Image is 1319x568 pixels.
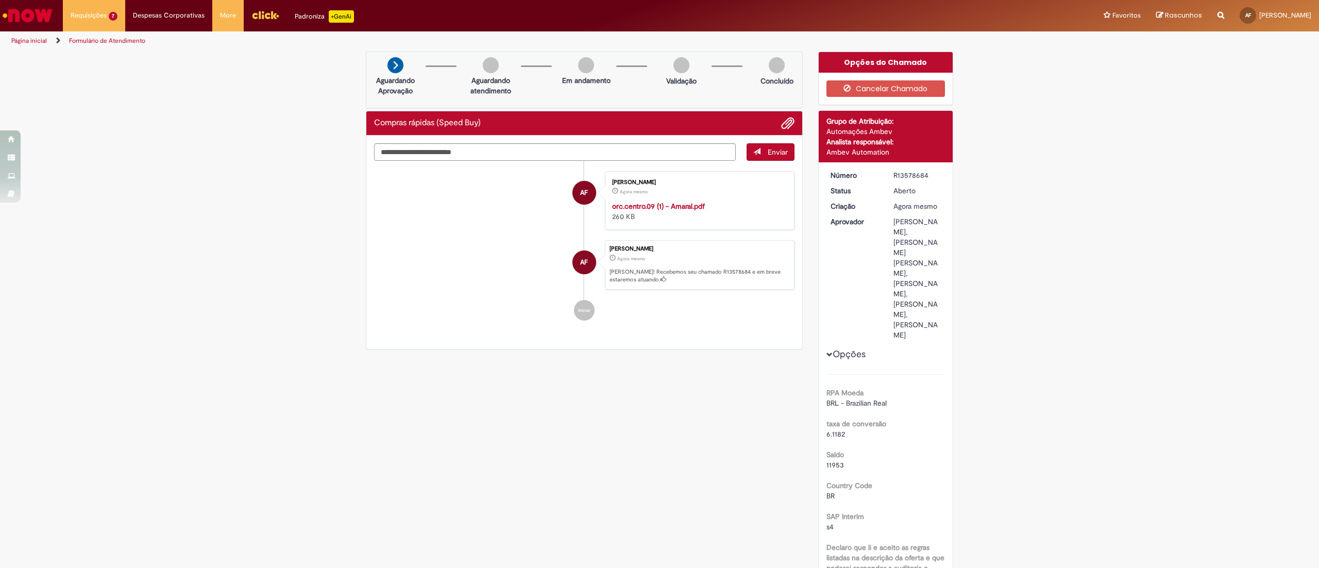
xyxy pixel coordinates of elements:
[826,522,834,531] span: s4
[826,419,886,428] b: taxa de conversão
[612,202,705,211] a: orc.centro.09 (1) - Amaral.pdf
[374,143,736,161] textarea: Digite sua mensagem aqui...
[8,31,872,51] ul: Trilhas de página
[1156,11,1202,21] a: Rascunhos
[826,491,835,500] span: BR
[823,170,886,180] dt: Número
[823,201,886,211] dt: Criação
[374,240,794,290] li: Anna Paula Rocha De Faria
[1245,12,1251,19] span: AF
[893,201,941,211] div: 29/09/2025 17:45:38
[760,76,793,86] p: Concluído
[572,181,596,205] div: Anna Paula Rocha De Faria
[826,512,864,521] b: SAP Interim
[826,429,845,439] span: 6.1182
[768,147,788,157] span: Enviar
[610,246,789,252] div: [PERSON_NAME]
[819,52,953,73] div: Opções do Chamado
[612,179,784,186] div: [PERSON_NAME]
[617,256,645,262] time: 29/09/2025 17:45:38
[220,10,236,21] span: More
[374,119,481,128] h2: Compras rápidas (Speed Buy) Histórico de tíquete
[826,116,945,126] div: Grupo de Atribuição:
[893,170,941,180] div: R13578684
[109,12,117,21] span: 7
[620,189,648,195] span: Agora mesmo
[823,216,886,227] dt: Aprovador
[769,57,785,73] img: img-circle-grey.png
[483,57,499,73] img: img-circle-grey.png
[1,5,54,26] img: ServiceNow
[370,75,420,96] p: Aguardando Aprovação
[69,37,145,45] a: Formulário de Atendimento
[251,7,279,23] img: click_logo_yellow_360x200.png
[71,10,107,21] span: Requisições
[893,216,941,340] div: [PERSON_NAME], [PERSON_NAME] [PERSON_NAME], [PERSON_NAME], [PERSON_NAME], [PERSON_NAME]
[826,460,844,470] span: 11953
[826,388,864,397] b: RPA Moeda
[893,186,941,196] div: Aberto
[329,10,354,23] p: +GenAi
[666,76,697,86] p: Validação
[620,189,648,195] time: 29/09/2025 17:45:26
[826,147,945,157] div: Ambev Automation
[466,75,516,96] p: Aguardando atendimento
[572,250,596,274] div: Anna Paula Rocha De Faria
[826,137,945,147] div: Analista responsável:
[1259,11,1311,20] span: [PERSON_NAME]
[610,268,789,284] p: [PERSON_NAME]! Recebemos seu chamado R13578684 e em breve estaremos atuando.
[295,10,354,23] div: Padroniza
[826,481,872,490] b: Country Code
[617,256,645,262] span: Agora mesmo
[387,57,403,73] img: arrow-next.png
[823,186,886,196] dt: Status
[562,75,611,86] p: Em andamento
[826,80,945,97] button: Cancelar Chamado
[11,37,47,45] a: Página inicial
[826,126,945,137] div: Automações Ambev
[133,10,205,21] span: Despesas Corporativas
[826,450,844,459] b: Saldo
[374,161,794,331] ul: Histórico de tíquete
[612,201,784,222] div: 260 KB
[1165,10,1202,20] span: Rascunhos
[781,116,794,130] button: Adicionar anexos
[578,57,594,73] img: img-circle-grey.png
[580,180,588,205] span: AF
[893,202,937,211] span: Agora mesmo
[580,250,588,275] span: AF
[1112,10,1141,21] span: Favoritos
[893,202,937,211] time: 29/09/2025 17:45:38
[747,143,794,161] button: Enviar
[673,57,689,73] img: img-circle-grey.png
[826,398,887,408] span: BRL - Brazilian Real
